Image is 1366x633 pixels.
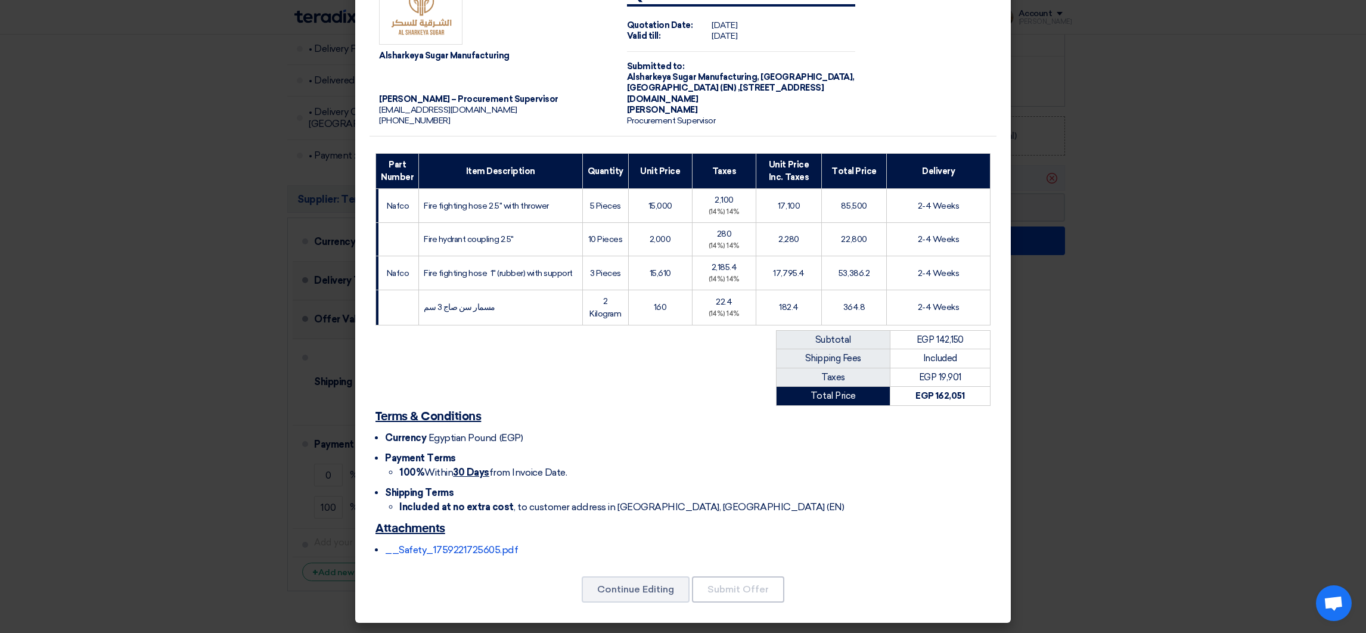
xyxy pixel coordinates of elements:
span: Payment Terms [385,452,456,464]
span: Currency [385,432,426,443]
span: 15,610 [650,268,671,278]
span: [PERSON_NAME] [627,105,698,115]
div: (14%) 14% [697,207,752,218]
td: Total Price [777,387,890,406]
span: [DATE] [712,31,737,41]
span: 2-4 Weeks [918,302,960,312]
span: 15,000 [648,201,672,211]
u: 30 Days [453,467,489,478]
th: Total Price [821,154,887,189]
th: Taxes [692,154,756,189]
span: 2-4 Weeks [918,268,960,278]
th: Unit Price [628,154,692,189]
span: 2-4 Weeks [918,201,960,211]
span: 2,100 [715,195,734,205]
span: Fire fighting hose 1" (rubber) with support [424,268,573,278]
td: Shipping Fees [777,349,890,368]
span: 22.4 [716,297,732,307]
div: (14%) 14% [697,275,752,285]
div: (14%) 14% [697,241,752,252]
span: 17,795.4 [773,268,804,278]
td: EGP 142,150 [890,330,990,349]
span: Egyptian Pound (EGP) [429,432,523,443]
span: 85,500 [841,201,867,211]
span: 17,100 [778,201,800,211]
span: 22,800 [841,234,867,244]
span: Alsharkeya Sugar Manufacturing, [627,72,759,82]
strong: EGP 162,051 [915,390,964,401]
td: Nafco [376,256,419,290]
strong: 100% [399,467,424,478]
span: 3 Pieces [590,268,621,278]
div: (14%) 14% [697,309,752,319]
td: Taxes [777,368,890,387]
span: 2,185.4 [712,262,737,272]
li: , to customer address in [GEOGRAPHIC_DATA], [GEOGRAPHIC_DATA] (EN) [399,500,991,514]
span: [GEOGRAPHIC_DATA], [GEOGRAPHIC_DATA] (EN) ,[STREET_ADDRESS][DOMAIN_NAME] [627,72,855,104]
div: [PERSON_NAME] – Procurement Supervisor [379,94,608,105]
th: Delivery [887,154,991,189]
span: Shipping Terms [385,487,454,498]
span: 2,280 [778,234,799,244]
span: 2,000 [650,234,671,244]
div: Open chat [1316,585,1352,621]
span: 10 Pieces [588,234,623,244]
span: Fire hydrant coupling 2.5" [424,234,514,244]
button: Continue Editing [582,576,690,603]
span: Within from Invoice Date. [399,467,567,478]
strong: Included at no extra cost [399,501,514,513]
span: [PHONE_NUMBER] [379,116,450,126]
span: EGP 19,901 [919,372,961,383]
span: 182.4 [779,302,799,312]
strong: Quotation Date: [627,20,693,30]
span: 2-4 Weeks [918,234,960,244]
span: 53,386.2 [839,268,870,278]
th: Quantity [582,154,628,189]
span: [DATE] [712,20,737,30]
strong: Valid till: [627,31,661,41]
button: Submit Offer [692,576,784,603]
span: 280 [717,229,732,239]
td: Subtotal [777,330,890,349]
th: Part Number [376,154,419,189]
td: Nafco [376,189,419,223]
span: Procurement Supervisor [627,116,715,126]
a: __Safety_1759221725605.pdf [385,544,519,556]
div: Alsharkeya Sugar Manufacturing [379,51,608,61]
strong: Submitted to: [627,61,685,72]
span: [EMAIL_ADDRESS][DOMAIN_NAME] [379,105,517,115]
span: 5 Pieces [590,201,621,211]
span: 364.8 [843,302,865,312]
th: Item Description [419,154,582,189]
th: Unit Price Inc. Taxes [756,154,822,189]
u: Attachments [375,523,445,535]
span: Fire fighting hose 2.5" with thrower [424,201,549,211]
span: Included [923,353,957,364]
span: مسمار سن صاج 3 سم [424,302,495,312]
span: 160 [654,302,667,312]
u: Terms & Conditions [375,411,481,423]
span: 2 Kilogram [589,296,621,319]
